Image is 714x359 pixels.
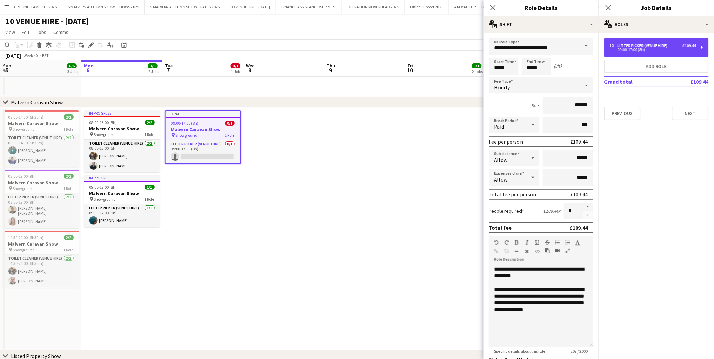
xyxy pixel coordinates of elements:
button: Fullscreen [566,248,570,253]
span: 9 [326,66,335,74]
div: £109.44 x [544,208,561,214]
app-job-card: In progress08:00-13:00 (5h)2/2Malvern Caravan Show Showground1 RoleToilet Cleaner (Venue Hire)2/2... [84,110,160,172]
button: Next [672,107,709,120]
div: 08:00-17:00 (9h)2/2Malvern Caravan Show Showground1 RoleLitter Picker (Venue Hire)2/208:00-17:00 ... [3,170,79,228]
button: Horizontal Line [515,249,519,254]
span: Fri [408,63,413,69]
span: Showground [176,133,198,138]
span: Wed [246,63,255,69]
app-card-role: Toilet Cleaner (Venue Hire)2/214:30-21:00 (6h30m)[PERSON_NAME][PERSON_NAME] [3,255,79,288]
label: People required [489,208,524,214]
app-job-card: 08:00-14:30 (6h30m)2/2Malvern Caravan Show Showground1 RoleToilet Cleaner (Venue Hire)2/208:00-14... [3,110,79,167]
div: BST [42,53,49,58]
span: 1/1 [145,185,155,190]
td: Grand total [604,76,668,87]
span: 14:30-21:00 (6h30m) [8,235,44,240]
app-job-card: Draft09:00-17:00 (8h)0/1Malvern Caravan Show Showground1 RoleLitter Picker (Venue Hire)0/109:00-1... [165,110,241,164]
span: Comms [53,29,68,35]
div: 1 x [610,43,618,48]
span: 08:00-13:00 (5h) [89,120,117,125]
button: FINANCE ASSISTANCE/SUPPORT [276,0,342,14]
span: Showground [13,247,35,252]
span: 2/2 [145,120,155,125]
div: Total fee per person [489,191,536,198]
span: 1 Role [145,197,155,202]
span: View [5,29,15,35]
div: Total fee [489,224,512,231]
span: Week 40 [22,53,39,58]
button: Office Support 2025 [405,0,449,14]
div: £109.44 [571,138,588,145]
button: Clear Formatting [525,249,530,254]
div: £109.44 [682,43,696,48]
div: Litter Picker (Venue Hire) [618,43,670,48]
span: 0/1 [225,121,235,126]
div: Shift [484,16,599,33]
button: Strikethrough [545,240,550,245]
button: Bold [515,240,519,245]
div: Fee per person [489,138,523,145]
button: Previous [604,107,641,120]
a: Jobs [34,28,49,37]
span: 1 Role [64,186,74,191]
div: 2 Jobs [148,69,159,74]
h3: Malvern Caravan Show [166,126,240,132]
h1: 10 VENUE HIRE - [DATE] [5,16,89,26]
h3: Role Details [484,3,599,12]
app-card-role: Toilet Cleaner (Venue Hire)2/208:00-14:30 (6h30m)[PERSON_NAME][PERSON_NAME] [3,134,79,167]
button: Redo [505,240,509,245]
button: Paste as plain text [545,248,550,253]
button: 09 VENUE HIRE - [DATE] [225,0,276,14]
div: [DATE] [5,52,21,59]
app-card-role: Toilet Cleaner (Venue Hire)2/208:00-13:00 (5h)[PERSON_NAME][PERSON_NAME] [84,140,160,172]
button: Insert video [555,248,560,253]
button: 5 MALVERN AUTUMN SHOW - SHOWS 2025 [62,0,145,14]
button: OPERATIONS/OVERHEAD 2025 [342,0,405,14]
span: Hourly [494,84,510,91]
a: View [3,28,18,37]
h3: Malvern Caravan Show [84,126,160,132]
app-job-card: In progress09:00-17:00 (8h)1/1Malvern Caravan Show Showground1 RoleLitter Picker (Venue Hire)1/10... [84,175,160,227]
a: Comms [50,28,71,37]
button: Increase [583,203,593,211]
span: 2/2 [64,114,74,120]
button: 4 ROYAL THREE COUNTIES SHOW - GATES 2025 [449,0,539,14]
span: Showground [13,127,35,132]
span: 08:00-17:00 (9h) [8,174,36,179]
div: In progress [84,110,160,116]
span: Showground [94,197,116,202]
span: Tue [165,63,173,69]
app-job-card: 14:30-21:00 (6h30m)2/2Malvern Caravan Show Showground1 RoleToilet Cleaner (Venue Hire)2/214:30-21... [3,231,79,288]
span: 1 Role [64,247,74,252]
span: Mon [84,63,94,69]
button: Text Color [576,240,580,245]
button: 5 MALVERN AUTUMN SHOW - GATES 2025 [145,0,225,14]
span: 7 [164,66,173,74]
span: 207 / 2000 [566,349,593,354]
span: Allow [494,156,508,163]
span: 5 [2,66,11,74]
span: Showground [94,132,116,137]
span: 3/3 [472,63,482,68]
span: Jobs [36,29,46,35]
span: 6/6 [67,63,77,68]
button: Unordered List [555,240,560,245]
div: 3 Jobs [67,69,78,74]
span: 2/2 [64,235,74,240]
span: 2/2 [64,174,74,179]
app-card-role: Litter Picker (Venue Hire)2/208:00-17:00 (9h)[PERSON_NAME] [PERSON_NAME][PERSON_NAME] [3,193,79,228]
button: Ordered List [566,240,570,245]
span: 1 Role [64,127,74,132]
h3: Malvern Caravan Show [3,179,79,186]
span: 3/3 [148,63,158,68]
button: Italic [525,240,530,245]
div: £109.44 [570,224,588,231]
div: 2 Jobs [472,69,483,74]
button: HTML Code [535,249,540,254]
span: 1 Role [145,132,155,137]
